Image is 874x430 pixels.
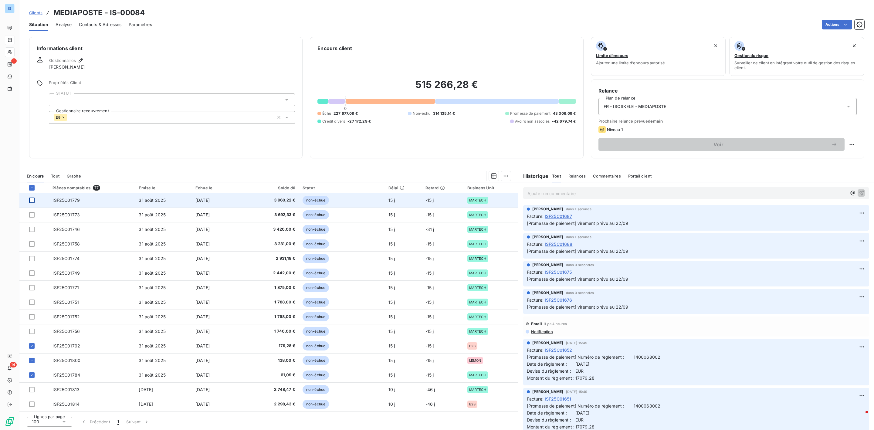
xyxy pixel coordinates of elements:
[139,300,166,305] span: 31 août 2025
[604,103,666,110] span: FR - ISOSKELE - MEDIAPOSTE
[532,340,564,346] span: [PERSON_NAME]
[129,22,152,28] span: Paramètres
[469,257,486,260] span: MARTECH
[53,212,80,217] span: ISF25C01773
[388,372,395,378] span: 15 j
[566,235,591,239] span: dans 1 seconde
[425,212,434,217] span: -15 j
[598,119,857,124] span: Prochaine relance prévue
[123,415,153,428] button: Suivant
[545,241,573,247] span: ISF25C01688
[566,263,594,267] span: dans 0 secondes
[303,400,329,409] span: non-échue
[195,401,210,407] span: [DATE]
[598,87,857,94] h6: Relance
[322,111,331,116] span: Échu
[527,249,628,254] span: [Promesse de paiement] virement prévu au 22/09
[425,241,434,246] span: -15 j
[195,256,210,261] span: [DATE]
[303,371,329,380] span: non-échue
[139,270,166,276] span: 31 août 2025
[469,388,486,391] span: MARTECH
[53,358,80,363] span: ISF25C01800
[139,329,166,334] span: 31 août 2025
[425,372,434,378] span: -15 j
[388,401,395,407] span: 10 j
[303,312,329,321] span: non-échue
[469,198,486,202] span: MARTECH
[49,80,295,89] span: Propriétés Client
[195,314,210,319] span: [DATE]
[251,241,295,247] span: 3 231,00 €
[469,315,486,319] span: MARTECH
[93,185,100,191] span: 77
[568,174,586,178] span: Relances
[532,290,564,296] span: [PERSON_NAME]
[79,22,121,28] span: Contacts & Adresses
[527,347,544,353] span: Facture :
[469,373,486,377] span: MARTECH
[598,138,845,151] button: Voir
[195,241,210,246] span: [DATE]
[469,344,476,348] span: B2B
[425,300,434,305] span: -15 j
[425,270,434,276] span: -15 j
[5,4,15,13] div: IS
[251,314,295,320] span: 1 758,00 €
[344,106,347,111] span: 0
[77,415,114,428] button: Précédent
[56,22,72,28] span: Analyse
[388,198,395,203] span: 15 j
[734,60,859,70] span: Surveiller ce client en intégrant votre outil de gestion des risques client.
[566,341,588,345] span: [DATE] 15:49
[53,270,80,276] span: ISF25C01749
[545,213,572,219] span: ISF25C01687
[425,285,434,290] span: -15 j
[139,358,166,363] span: 31 août 2025
[347,119,371,124] span: -27 172,29 €
[303,196,329,205] span: non-échue
[530,329,553,334] span: Notification
[469,242,486,246] span: MARTECH
[433,111,455,116] span: 314 135,14 €
[596,53,628,58] span: Limite d’encours
[303,283,329,292] span: non-échue
[388,256,395,261] span: 15 j
[29,10,42,16] a: Clients
[628,174,652,178] span: Portail client
[545,347,572,353] span: ISF25C01652
[67,115,72,120] input: Ajouter une valeur
[251,197,295,203] span: 3 960,22 €
[469,359,481,362] span: LEMON
[5,417,15,426] img: Logo LeanPay
[425,343,434,348] span: -15 j
[53,227,80,232] span: ISF25C01746
[195,372,210,378] span: [DATE]
[49,64,85,70] span: [PERSON_NAME]
[139,285,166,290] span: 31 août 2025
[303,239,329,249] span: non-échue
[425,198,434,203] span: -15 j
[527,221,628,226] span: [Promesse de paiement] virement prévu au 22/09
[532,206,564,212] span: [PERSON_NAME]
[552,174,561,178] span: Tout
[527,403,661,429] span: [Promesse de paiement] Numéro de règlement : 1400068002 Date de règlement : [DATE] Devise du règl...
[139,227,166,232] span: 31 août 2025
[303,327,329,336] span: non-échue
[469,271,486,275] span: MARTECH
[545,297,572,303] span: ISF25C01676
[425,329,434,334] span: -15 j
[54,97,59,103] input: Ajouter une valeur
[518,172,549,180] h6: Historique
[67,174,81,178] span: Graphe
[322,119,345,124] span: Crédit divers
[53,256,80,261] span: ISF25C01774
[139,198,166,203] span: 31 août 2025
[510,111,550,116] span: Promesse de paiement
[195,185,243,190] div: Échue le
[53,7,145,18] h3: MEDIAPOSTE - IS-00084
[195,387,210,392] span: [DATE]
[56,116,60,119] span: EG
[303,210,329,219] span: non-échue
[527,241,544,247] span: Facture :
